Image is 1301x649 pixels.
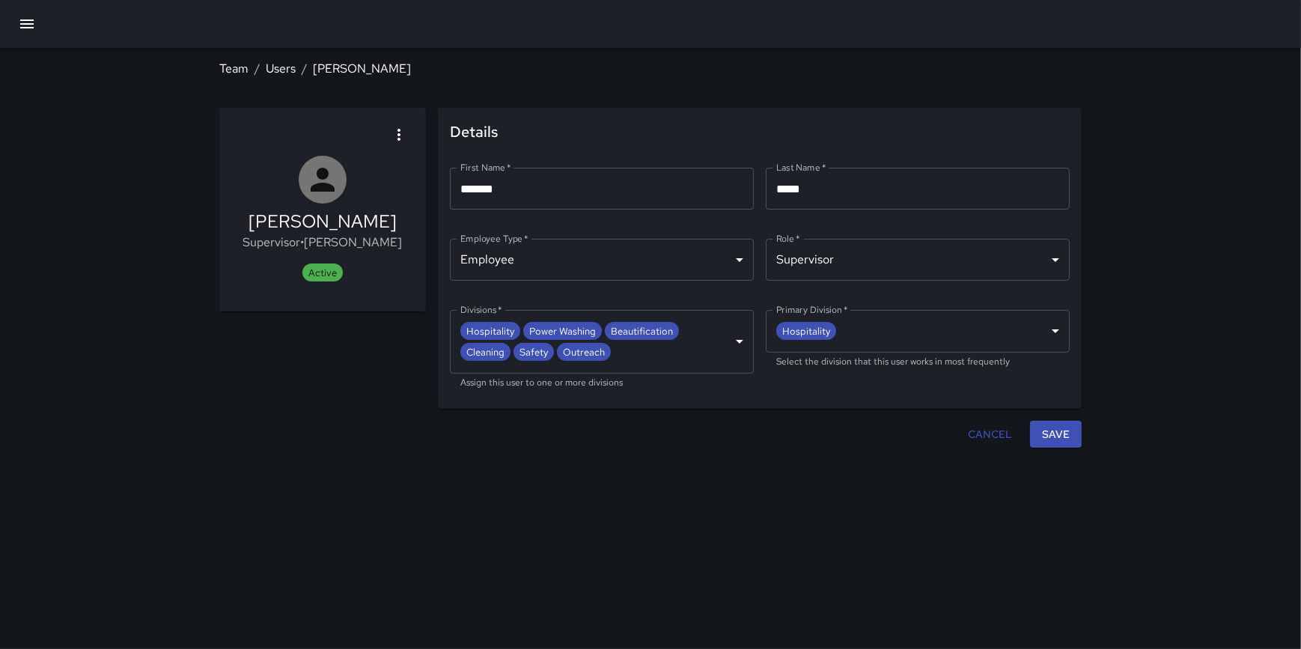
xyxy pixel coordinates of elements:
[266,61,296,76] a: Users
[776,303,847,316] label: Primary Division
[450,120,1070,144] span: Details
[313,61,411,76] a: [PERSON_NAME]
[514,344,554,361] span: Safety
[460,303,502,316] label: Divisions
[460,344,511,361] span: Cleaning
[776,323,836,340] span: Hospitality
[776,161,826,174] label: Last Name
[962,421,1018,448] button: Cancel
[460,161,511,174] label: First Name
[460,376,743,391] p: Assign this user to one or more divisions
[1030,421,1082,448] button: Save
[557,344,611,361] span: Outreach
[776,232,800,245] label: Role
[460,323,520,340] span: Hospitality
[243,210,403,234] h5: [PERSON_NAME]
[302,266,343,279] span: Active
[776,355,1059,370] p: Select the division that this user works in most frequently
[605,323,679,340] span: Beautification
[450,239,754,281] div: Employee
[255,60,260,78] li: /
[219,61,249,76] a: Team
[460,232,528,245] label: Employee Type
[766,239,1070,281] div: Supervisor
[302,60,307,78] li: /
[243,234,403,252] p: Supervisor • [PERSON_NAME]
[523,323,602,340] span: Power Washing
